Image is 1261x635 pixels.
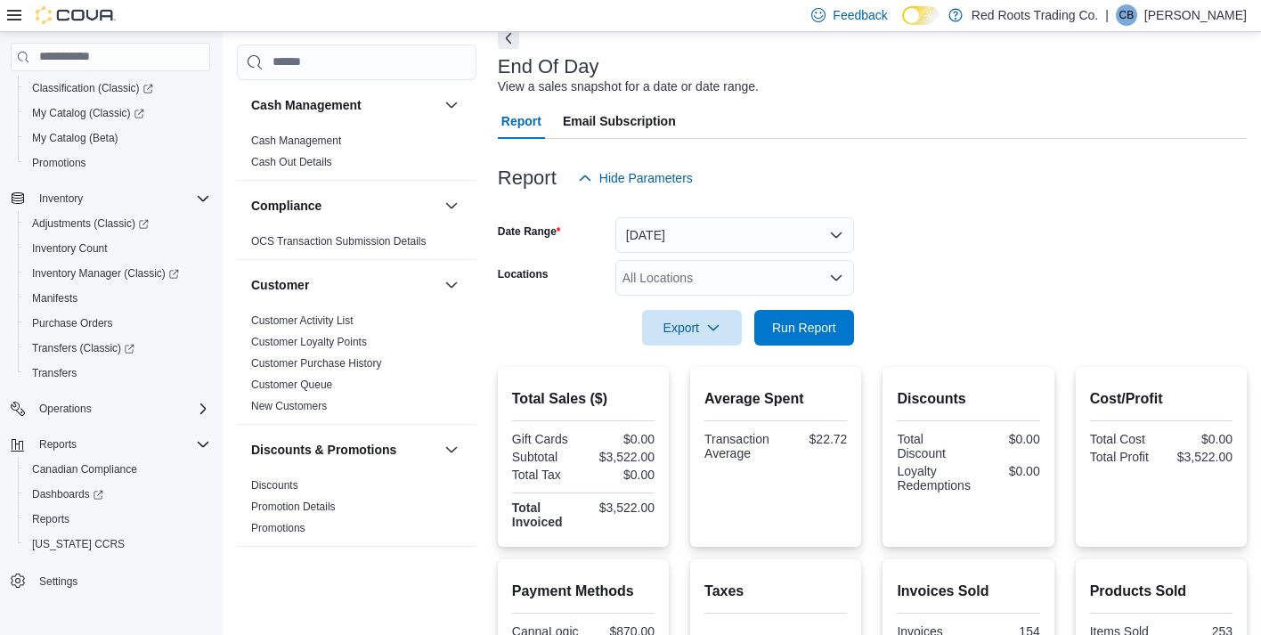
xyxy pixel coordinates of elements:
span: Customer Loyalty Points [251,335,367,349]
h3: Cash Management [251,96,362,114]
h3: Customer [251,276,309,294]
h3: Report [498,167,557,189]
h2: Average Spent [704,388,847,410]
button: Inventory [32,188,90,209]
span: Reports [32,434,210,455]
div: Total Discount [897,432,964,460]
button: Manifests [18,286,217,311]
div: View a sales snapshot for a date or date range. [498,77,759,96]
button: Purchase Orders [18,311,217,336]
a: Customer Activity List [251,314,354,327]
h2: Discounts [897,388,1039,410]
span: [US_STATE] CCRS [32,537,125,551]
a: Adjustments (Classic) [18,211,217,236]
p: Red Roots Trading Co. [972,4,1098,26]
strong: Total Invoiced [512,501,563,529]
a: Transfers (Classic) [25,338,142,359]
a: Purchase Orders [25,313,120,334]
button: Export [642,310,742,346]
button: [US_STATE] CCRS [18,532,217,557]
span: Adjustments (Classic) [32,216,149,231]
span: Transfers (Classic) [32,341,134,355]
button: Hide Parameters [571,160,700,196]
img: Cova [36,6,116,24]
a: Cash Out Details [251,156,332,168]
button: Compliance [251,197,437,215]
span: Adjustments (Classic) [25,213,210,234]
span: Inventory Manager (Classic) [25,263,210,284]
a: Inventory Manager (Classic) [25,263,186,284]
div: Transaction Average [704,432,772,460]
button: Discounts & Promotions [251,441,437,459]
span: Purchase Orders [25,313,210,334]
button: Reports [18,507,217,532]
button: Open list of options [829,271,843,285]
a: Promotions [25,152,94,174]
a: Customer Loyalty Points [251,336,367,348]
span: My Catalog (Classic) [32,106,144,120]
h2: Payment Methods [512,581,655,602]
span: Promotions [32,156,86,170]
button: Canadian Compliance [18,457,217,482]
button: Customer [251,276,437,294]
a: Cash Management [251,134,341,147]
span: Cash Management [251,134,341,148]
span: Email Subscription [563,103,676,139]
button: Cash Management [441,94,462,116]
span: Promotions [251,521,305,535]
span: Canadian Compliance [32,462,137,476]
span: Customer Purchase History [251,356,382,370]
div: $3,522.00 [587,450,655,464]
span: My Catalog (Classic) [25,102,210,124]
div: $3,522.00 [587,501,655,515]
span: Feedback [833,6,887,24]
button: Operations [4,396,217,421]
a: My Catalog (Classic) [18,101,217,126]
h2: Invoices Sold [897,581,1039,602]
span: Inventory Manager (Classic) [32,266,179,281]
span: My Catalog (Beta) [32,131,118,145]
button: Inventory Count [18,236,217,261]
span: Inventory Count [25,238,210,259]
div: $0.00 [1165,432,1233,446]
span: Reports [32,512,69,526]
button: [DATE] [615,217,854,253]
button: Promotions [18,151,217,175]
button: Transfers [18,361,217,386]
label: Date Range [498,224,561,239]
p: | [1105,4,1109,26]
span: Transfers [32,366,77,380]
div: Subtotal [512,450,580,464]
button: Operations [32,398,99,419]
div: Total Profit [1090,450,1158,464]
span: Inventory [32,188,210,209]
a: Reports [25,509,77,530]
span: Discounts [251,478,298,493]
label: Locations [498,267,549,281]
div: Cash Management [237,130,476,180]
button: Discounts & Promotions [441,439,462,460]
span: Run Report [772,319,836,337]
input: Dark Mode [902,6,940,25]
a: Customer Purchase History [251,357,382,370]
span: Reports [39,437,77,452]
span: Canadian Compliance [25,459,210,480]
a: My Catalog (Beta) [25,127,126,149]
div: Compliance [237,231,476,259]
span: Washington CCRS [25,533,210,555]
span: Hide Parameters [599,169,693,187]
button: Settings [4,567,217,593]
span: Classification (Classic) [25,77,210,99]
span: Operations [39,402,92,416]
button: Reports [32,434,84,455]
a: [US_STATE] CCRS [25,533,132,555]
h3: End Of Day [498,56,599,77]
span: Classification (Classic) [32,81,153,95]
span: Customer Activity List [251,313,354,328]
span: My Catalog (Beta) [25,127,210,149]
span: Customer Queue [251,378,332,392]
span: Manifests [32,291,77,305]
span: Cash Out Details [251,155,332,169]
a: Canadian Compliance [25,459,144,480]
a: Manifests [25,288,85,309]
